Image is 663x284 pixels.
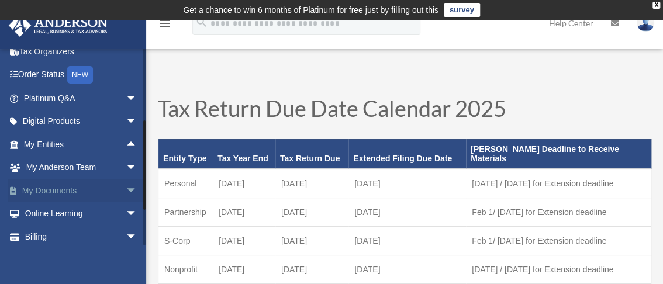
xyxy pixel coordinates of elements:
[126,133,149,157] span: arrow_drop_up
[637,15,654,32] img: User Pic
[348,255,466,284] td: [DATE]
[158,139,213,169] th: Entity Type
[158,169,213,198] td: Personal
[213,227,275,255] td: [DATE]
[348,227,466,255] td: [DATE]
[444,3,480,17] a: survey
[466,169,651,198] td: [DATE] / [DATE] for Extension deadline
[213,169,275,198] td: [DATE]
[466,227,651,255] td: Feb 1/ [DATE] for Extension deadline
[158,198,213,227] td: Partnership
[348,169,466,198] td: [DATE]
[8,86,155,110] a: Platinum Q&Aarrow_drop_down
[183,3,438,17] div: Get a chance to win 6 months of Platinum for free just by filling out this
[8,63,155,87] a: Order StatusNEW
[275,198,348,227] td: [DATE]
[213,198,275,227] td: [DATE]
[158,255,213,284] td: Nonprofit
[275,139,348,169] th: Tax Return Due
[5,14,111,37] img: Anderson Advisors Platinum Portal
[126,110,149,134] span: arrow_drop_down
[348,198,466,227] td: [DATE]
[126,86,149,110] span: arrow_drop_down
[213,139,275,169] th: Tax Year End
[126,179,149,203] span: arrow_drop_down
[213,255,275,284] td: [DATE]
[8,225,155,248] a: Billingarrow_drop_down
[275,227,348,255] td: [DATE]
[466,198,651,227] td: Feb 1/ [DATE] for Extension deadline
[8,40,155,63] a: Tax Organizers
[8,156,155,179] a: My Anderson Teamarrow_drop_down
[275,169,348,198] td: [DATE]
[195,16,208,29] i: search
[8,179,155,202] a: My Documentsarrow_drop_down
[67,66,93,84] div: NEW
[126,225,149,249] span: arrow_drop_down
[8,202,155,226] a: Online Learningarrow_drop_down
[8,133,155,156] a: My Entitiesarrow_drop_up
[158,97,651,125] h1: Tax Return Due Date Calendar 2025
[126,156,149,180] span: arrow_drop_down
[466,139,651,169] th: [PERSON_NAME] Deadline to Receive Materials
[158,227,213,255] td: S-Corp
[275,255,348,284] td: [DATE]
[466,255,651,284] td: [DATE] / [DATE] for Extension deadline
[348,139,466,169] th: Extended Filing Due Date
[8,110,155,133] a: Digital Productsarrow_drop_down
[126,202,149,226] span: arrow_drop_down
[652,2,660,9] div: close
[158,20,172,30] a: menu
[158,16,172,30] i: menu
